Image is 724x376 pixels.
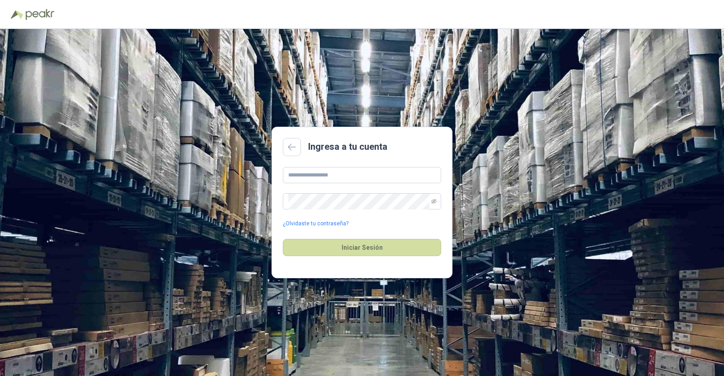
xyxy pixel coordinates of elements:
[431,199,437,204] span: eye-invisible
[308,140,387,154] h2: Ingresa a tu cuenta
[283,219,348,228] a: ¿Olvidaste tu contraseña?
[283,239,441,256] button: Iniciar Sesión
[11,10,24,19] img: Logo
[25,9,54,20] img: Peakr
